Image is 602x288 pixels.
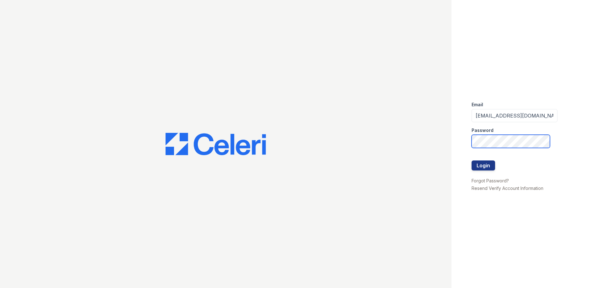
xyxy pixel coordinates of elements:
[472,160,495,170] button: Login
[472,127,494,134] label: Password
[472,102,483,108] label: Email
[472,178,509,183] a: Forgot Password?
[472,186,543,191] a: Resend Verify Account Information
[166,133,266,155] img: CE_Logo_Blue-a8612792a0a2168367f1c8372b55b34899dd931a85d93a1a3d3e32e68fde9ad4.png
